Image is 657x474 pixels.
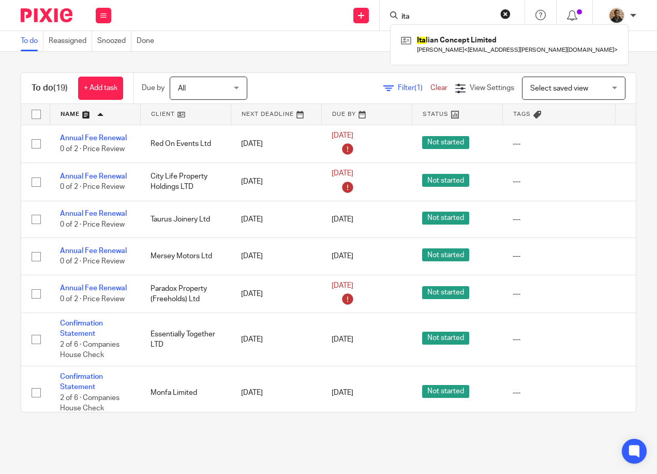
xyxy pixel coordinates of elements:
[60,173,127,180] a: Annual Fee Renewal
[140,125,231,163] td: Red On Events Ltd
[231,163,321,201] td: [DATE]
[332,336,353,343] span: [DATE]
[422,136,469,149] span: Not started
[140,163,231,201] td: City Life Property Holdings LTD
[430,84,447,92] a: Clear
[231,366,321,419] td: [DATE]
[60,320,103,337] a: Confirmation Statement
[332,389,353,396] span: [DATE]
[513,251,605,261] div: ---
[140,275,231,313] td: Paradox Property (Freeholds) Ltd
[530,85,588,92] span: Select saved view
[332,216,353,223] span: [DATE]
[60,135,127,142] a: Annual Fee Renewal
[49,31,92,51] a: Reassigned
[422,332,469,345] span: Not started
[60,247,127,255] a: Annual Fee Renewal
[513,214,605,225] div: ---
[137,31,159,51] a: Done
[142,83,165,93] p: Due by
[513,111,531,117] span: Tags
[513,176,605,187] div: ---
[32,83,68,94] h1: To do
[231,125,321,163] td: [DATE]
[231,275,321,313] td: [DATE]
[178,85,186,92] span: All
[21,31,43,51] a: To do
[513,289,605,299] div: ---
[60,221,125,228] span: 0 of 2 · Price Review
[332,170,353,177] span: [DATE]
[422,248,469,261] span: Not started
[140,313,231,366] td: Essentially Together LTD
[60,373,103,391] a: Confirmation Statement
[97,31,131,51] a: Snoozed
[398,84,430,92] span: Filter
[231,238,321,275] td: [DATE]
[60,394,120,412] span: 2 of 6 · Companies House Check
[140,238,231,275] td: Mersey Motors Ltd
[140,201,231,238] td: Taurus Joinery Ltd
[78,77,123,100] a: + Add task
[470,84,514,92] span: View Settings
[140,366,231,419] td: Monfa Limited
[513,334,605,345] div: ---
[513,139,605,149] div: ---
[60,341,120,359] span: 2 of 6 · Companies House Check
[422,286,469,299] span: Not started
[422,385,469,398] span: Not started
[53,84,68,92] span: (19)
[332,132,353,139] span: [DATE]
[608,7,625,24] img: WhatsApp%20Image%202025-04-23%20.jpg
[21,8,72,22] img: Pixie
[60,295,125,303] span: 0 of 2 · Price Review
[60,258,125,265] span: 0 of 2 · Price Review
[60,184,125,191] span: 0 of 2 · Price Review
[332,253,353,260] span: [DATE]
[422,212,469,225] span: Not started
[400,12,494,22] input: Search
[414,84,423,92] span: (1)
[513,388,605,398] div: ---
[500,9,511,19] button: Clear
[422,174,469,187] span: Not started
[60,145,125,153] span: 0 of 2 · Price Review
[231,313,321,366] td: [DATE]
[231,201,321,238] td: [DATE]
[60,210,127,217] a: Annual Fee Renewal
[332,282,353,289] span: [DATE]
[60,285,127,292] a: Annual Fee Renewal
